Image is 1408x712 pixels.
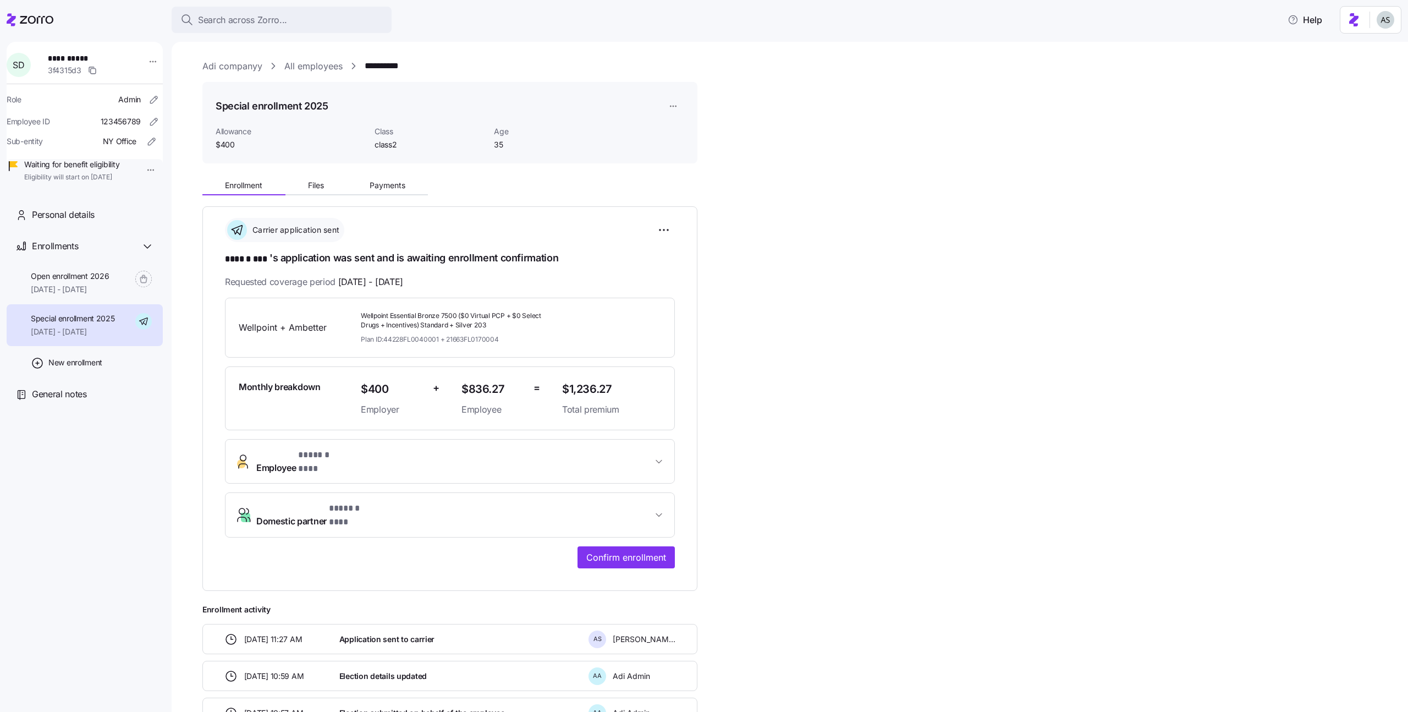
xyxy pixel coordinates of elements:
span: Waiting for benefit eligibility [24,159,119,170]
span: A S [593,636,602,642]
span: Enrollment activity [202,604,697,615]
span: Age [494,126,604,137]
span: 123456789 [101,116,141,127]
span: = [533,380,540,396]
span: Payments [370,182,405,189]
span: $1,236.27 [562,380,661,398]
span: [PERSON_NAME] [613,634,675,645]
span: Enrollments [32,239,78,253]
span: Employee [256,448,348,475]
span: Domestic partner [256,502,378,528]
img: c4d3a52e2a848ea5f7eb308790fba1e4 [1377,11,1394,29]
span: A A [593,673,602,679]
span: Wellpoint Essential Bronze 7500 ($0 Virtual PCP + $0 Select Drugs + Incentives) Standard + Silver... [361,311,553,330]
span: Application sent to carrier [339,634,435,645]
span: Election details updated [339,671,427,682]
span: [DATE] - [DATE] [31,284,109,295]
span: Class [375,126,485,137]
span: Help [1288,13,1322,26]
span: [DATE] - [DATE] [31,326,115,337]
button: Confirm enrollment [577,546,675,568]
span: 3f4315d3 [48,65,81,76]
span: Plan ID: 44228FL0040001 + 21663FL0170004 [361,335,499,344]
span: Personal details [32,208,95,222]
span: Eligibility will start on [DATE] [24,173,119,182]
span: [DATE] 10:59 AM [244,671,304,682]
span: S D [13,61,24,69]
span: Wellpoint + Ambetter [239,321,352,335]
span: Open enrollment 2026 [31,271,109,282]
a: Adi companyy [202,59,262,73]
span: Adi Admin [613,671,650,682]
span: General notes [32,387,87,401]
span: NY Office [103,136,136,147]
span: New enrollment [48,357,102,368]
span: Allowance [216,126,366,137]
span: class2 [375,139,485,150]
button: Search across Zorro... [172,7,392,33]
span: Total premium [562,403,661,417]
span: Employee ID [7,116,50,127]
span: [DATE] 11:27 AM [244,634,302,645]
span: Admin [118,94,141,105]
span: Confirm enrollment [586,551,666,564]
span: $400 [216,139,366,150]
button: Help [1279,9,1331,31]
h1: Special enrollment 2025 [216,99,328,113]
span: Monthly breakdown [239,380,321,394]
span: Files [308,182,324,189]
span: Special enrollment 2025 [31,313,115,324]
span: Employer [361,403,424,417]
span: [DATE] - [DATE] [338,275,403,289]
h1: 's application was sent and is awaiting enrollment confirmation [225,251,675,266]
span: Enrollment [225,182,262,189]
span: Employee [461,403,525,417]
span: Requested coverage period [225,275,403,289]
span: 35 [494,139,604,150]
span: + [433,380,439,396]
span: Sub-entity [7,136,43,147]
span: Role [7,94,21,105]
a: All employees [284,59,343,73]
span: $400 [361,380,424,398]
span: Search across Zorro... [198,13,287,27]
span: Carrier application sent [249,224,339,235]
span: $836.27 [461,380,525,398]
